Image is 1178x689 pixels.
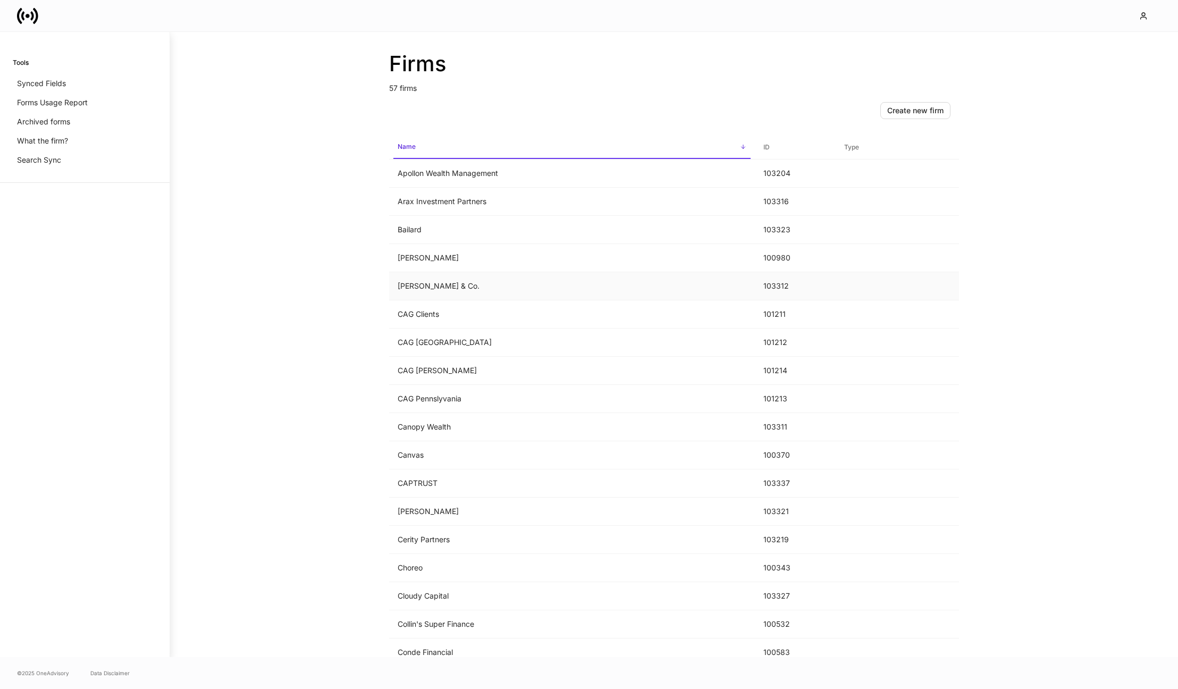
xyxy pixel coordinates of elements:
[389,272,755,300] td: [PERSON_NAME] & Co.
[389,469,755,498] td: CAPTRUST
[13,150,157,170] a: Search Sync
[13,112,157,131] a: Archived forms
[755,188,836,216] td: 103316
[17,155,61,165] p: Search Sync
[393,136,751,159] span: Name
[755,216,836,244] td: 103323
[755,638,836,667] td: 100583
[17,78,66,89] p: Synced Fields
[389,51,959,77] h2: Firms
[389,441,755,469] td: Canvas
[389,159,755,188] td: Apollon Wealth Management
[13,57,29,68] h6: Tools
[755,498,836,526] td: 103321
[755,159,836,188] td: 103204
[13,93,157,112] a: Forms Usage Report
[389,385,755,413] td: CAG Pennslyvania
[755,554,836,582] td: 100343
[755,385,836,413] td: 101213
[389,216,755,244] td: Bailard
[755,441,836,469] td: 100370
[755,413,836,441] td: 103311
[17,116,70,127] p: Archived forms
[755,329,836,357] td: 101212
[389,498,755,526] td: [PERSON_NAME]
[389,300,755,329] td: CAG Clients
[389,244,755,272] td: [PERSON_NAME]
[389,357,755,385] td: CAG [PERSON_NAME]
[13,74,157,93] a: Synced Fields
[90,669,130,677] a: Data Disclaimer
[755,610,836,638] td: 100532
[389,77,959,94] p: 57 firms
[389,413,755,441] td: Canopy Wealth
[389,638,755,667] td: Conde Financial
[17,97,88,108] p: Forms Usage Report
[755,300,836,329] td: 101211
[755,526,836,554] td: 103219
[755,244,836,272] td: 100980
[755,357,836,385] td: 101214
[398,141,416,152] h6: Name
[17,136,68,146] p: What the firm?
[389,329,755,357] td: CAG [GEOGRAPHIC_DATA]
[17,669,69,677] span: © 2025 OneAdvisory
[755,582,836,610] td: 103327
[840,137,955,158] span: Type
[755,469,836,498] td: 103337
[755,272,836,300] td: 103312
[389,610,755,638] td: Collin's Super Finance
[880,102,950,119] button: Create new firm
[887,105,944,116] div: Create new firm
[763,142,770,152] h6: ID
[389,582,755,610] td: Cloudy Capital
[13,131,157,150] a: What the firm?
[389,526,755,554] td: Cerity Partners
[759,137,831,158] span: ID
[389,188,755,216] td: Arax Investment Partners
[844,142,859,152] h6: Type
[389,554,755,582] td: Choreo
